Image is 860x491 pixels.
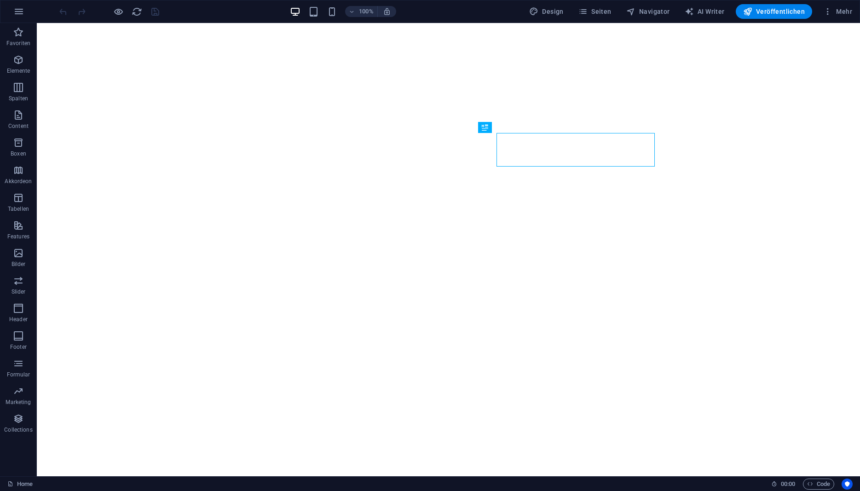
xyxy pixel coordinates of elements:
span: 00 00 [781,479,795,490]
button: Veröffentlichen [736,4,812,19]
span: Code [807,479,830,490]
p: Footer [10,343,27,351]
i: Bei Größenänderung Zoomstufe automatisch an das gewählte Gerät anpassen. [383,7,391,16]
p: Header [9,316,28,323]
p: Favoriten [6,40,30,47]
p: Formular [7,371,30,378]
button: Design [525,4,567,19]
p: Spalten [9,95,28,102]
p: Elemente [7,67,30,75]
button: 100% [345,6,378,17]
p: Features [7,233,29,240]
span: Design [529,7,564,16]
div: Design (Strg+Alt+Y) [525,4,567,19]
span: Veröffentlichen [743,7,805,16]
p: Collections [4,426,32,433]
p: Boxen [11,150,26,157]
span: Mehr [823,7,852,16]
span: AI Writer [685,7,725,16]
i: Seite neu laden [132,6,142,17]
p: Content [8,122,29,130]
h6: Session-Zeit [771,479,796,490]
button: Usercentrics [842,479,853,490]
p: Bilder [12,260,26,268]
button: Klicke hier, um den Vorschau-Modus zu verlassen [113,6,124,17]
button: Seiten [575,4,615,19]
a: Klick, um Auswahl aufzuheben. Doppelklick öffnet Seitenverwaltung [7,479,33,490]
span: : [787,480,789,487]
button: Navigator [623,4,674,19]
p: Tabellen [8,205,29,213]
p: Slider [12,288,26,295]
p: Akkordeon [5,178,32,185]
button: reload [131,6,142,17]
span: Navigator [626,7,670,16]
button: Code [803,479,834,490]
h6: 100% [359,6,374,17]
p: Marketing [6,399,31,406]
span: Seiten [578,7,612,16]
button: Mehr [820,4,856,19]
button: AI Writer [681,4,728,19]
